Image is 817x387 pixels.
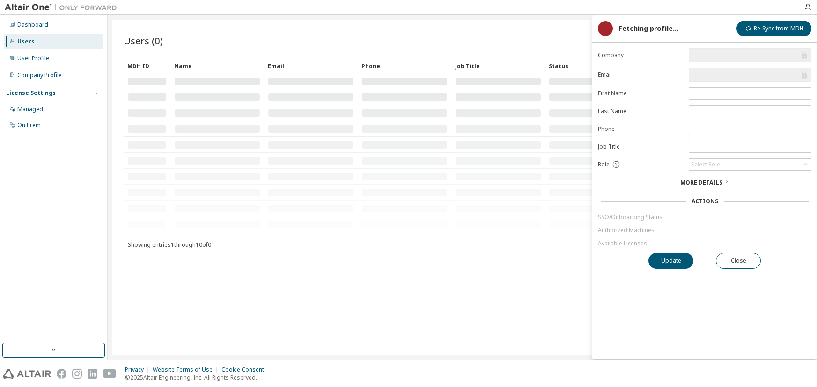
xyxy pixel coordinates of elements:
[361,58,448,73] div: Phone
[598,107,683,115] label: Last Name
[174,58,260,73] div: Name
[689,159,811,170] div: Select Role
[128,241,211,249] span: Showing entries 1 through 10 of 0
[221,366,270,373] div: Cookie Consent
[72,369,82,379] img: instagram.svg
[17,72,62,79] div: Company Profile
[648,253,693,269] button: Update
[736,21,811,36] button: Re-Sync from MDH
[598,71,683,79] label: Email
[153,366,221,373] div: Website Terms of Use
[455,58,541,73] div: Job Title
[598,240,811,247] a: Available Licenses
[17,21,48,29] div: Dashboard
[88,369,97,379] img: linkedin.svg
[268,58,354,73] div: Email
[17,106,43,113] div: Managed
[598,143,683,150] label: Job Title
[598,51,683,59] label: Company
[598,214,811,221] a: SSO/Onboarding Status
[692,198,718,205] div: Actions
[125,373,270,381] p: © 2025 Altair Engineering, Inc. All Rights Reserved.
[691,161,720,168] div: Select Role
[549,58,753,73] div: Status
[618,25,678,32] div: Fetching profile...
[124,34,163,47] span: Users (0)
[17,122,41,129] div: On Prem
[598,21,613,36] div: -
[680,179,722,186] span: More Details
[716,253,761,269] button: Close
[103,369,117,379] img: youtube.svg
[598,125,683,133] label: Phone
[598,161,610,168] span: Role
[598,90,683,97] label: First Name
[17,55,49,62] div: User Profile
[598,227,811,234] a: Authorized Machines
[127,58,167,73] div: MDH ID
[5,3,122,12] img: Altair One
[6,89,56,97] div: License Settings
[17,38,35,45] div: Users
[125,366,153,373] div: Privacy
[57,369,66,379] img: facebook.svg
[3,369,51,379] img: altair_logo.svg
